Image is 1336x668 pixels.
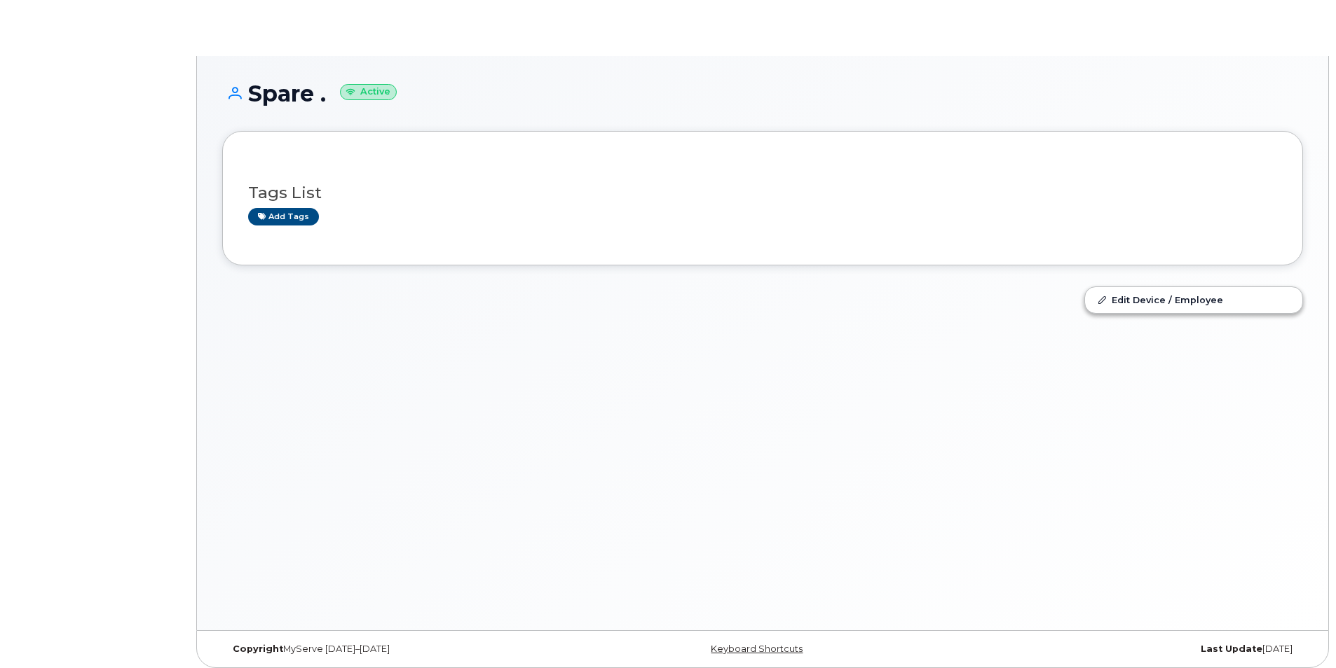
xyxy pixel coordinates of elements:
a: Edit Device / Employee [1085,287,1302,312]
small: Active [340,84,397,100]
h1: Spare . [222,81,1303,106]
strong: Last Update [1201,643,1262,654]
a: Keyboard Shortcuts [711,643,803,654]
div: [DATE] [943,643,1303,655]
div: MyServe [DATE]–[DATE] [222,643,582,655]
a: Add tags [248,208,319,225]
h3: Tags List [248,184,1277,202]
strong: Copyright [233,643,283,654]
